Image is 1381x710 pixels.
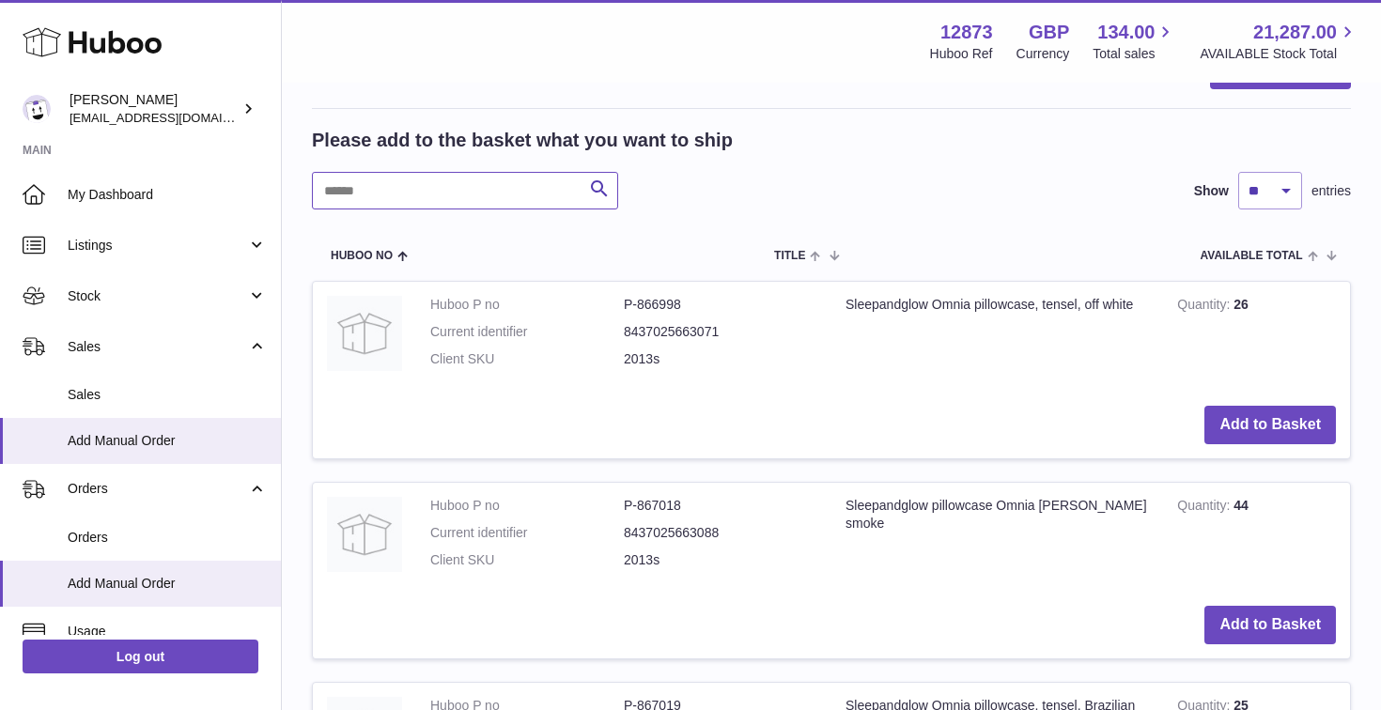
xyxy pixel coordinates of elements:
[68,432,267,450] span: Add Manual Order
[327,497,402,572] img: Sleepandglow pillowcase Omnia tensel, rose smoke
[1177,498,1234,517] strong: Quantity
[430,296,624,314] dt: Huboo P no
[68,575,267,593] span: Add Manual Order
[624,551,817,569] dd: 2013s
[430,524,624,542] dt: Current identifier
[774,250,805,262] span: Title
[1201,250,1303,262] span: AVAILABLE Total
[70,91,239,127] div: [PERSON_NAME]
[1097,20,1155,45] span: 134.00
[327,296,402,371] img: Sleepandglow Omnia pillowcase, tensel, off white
[430,350,624,368] dt: Client SKU
[68,480,247,498] span: Orders
[68,623,267,641] span: Usage
[1016,45,1070,63] div: Currency
[1093,45,1176,63] span: Total sales
[930,45,993,63] div: Huboo Ref
[624,323,817,341] dd: 8437025663071
[624,350,817,368] dd: 2013s
[68,338,247,356] span: Sales
[430,497,624,515] dt: Huboo P no
[68,237,247,255] span: Listings
[1204,406,1336,444] button: Add to Basket
[831,282,1163,392] td: Sleepandglow Omnia pillowcase, tensel, off white
[430,551,624,569] dt: Client SKU
[23,640,258,673] a: Log out
[940,20,993,45] strong: 12873
[23,95,51,123] img: tikhon.oleinikov@sleepandglow.com
[331,250,393,262] span: Huboo no
[1200,45,1358,63] span: AVAILABLE Stock Total
[624,497,817,515] dd: P-867018
[70,110,276,125] span: [EMAIL_ADDRESS][DOMAIN_NAME]
[1029,20,1069,45] strong: GBP
[1163,483,1350,593] td: 44
[312,128,733,153] h2: Please add to the basket what you want to ship
[68,529,267,547] span: Orders
[624,296,817,314] dd: P-866998
[624,524,817,542] dd: 8437025663088
[1194,182,1229,200] label: Show
[1163,282,1350,392] td: 26
[68,287,247,305] span: Stock
[430,323,624,341] dt: Current identifier
[1200,20,1358,63] a: 21,287.00 AVAILABLE Stock Total
[68,386,267,404] span: Sales
[1253,20,1337,45] span: 21,287.00
[831,483,1163,593] td: Sleepandglow pillowcase Omnia [PERSON_NAME] smoke
[1204,606,1336,644] button: Add to Basket
[1177,297,1234,316] strong: Quantity
[68,186,267,204] span: My Dashboard
[1093,20,1176,63] a: 134.00 Total sales
[1311,182,1351,200] span: entries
